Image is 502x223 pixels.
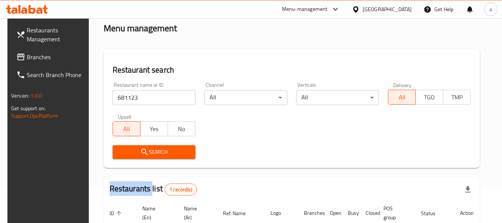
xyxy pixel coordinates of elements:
span: Restaurants Management [27,26,85,44]
span: TGO [419,92,440,103]
span: a [489,5,492,13]
div: All [296,90,379,105]
button: Yes [140,121,168,136]
span: Ref. Name [223,209,255,218]
span: Name (En) [142,204,169,222]
span: TMP [446,92,468,103]
a: Branches [10,48,91,66]
a: Support.OpsPlatform [11,111,58,121]
label: Upsell [118,114,132,119]
input: Search for restaurant name or ID.. [113,90,195,105]
div: Menu-management [282,5,328,14]
h2: Menu management [104,22,177,34]
a: Search Branch Phone [10,66,91,84]
label: Delivery [393,82,412,87]
button: TGO [415,90,443,105]
div: Export file [459,181,477,198]
div: [GEOGRAPHIC_DATA] [363,5,412,13]
h2: Restaurant search [113,64,471,76]
span: 1 record(s) [165,186,197,193]
span: Yes [143,124,165,134]
span: Search Branch Phone [27,70,85,79]
button: All [113,121,140,136]
span: All [116,124,137,134]
span: No [171,124,192,134]
a: Restaurants Management [10,21,91,48]
span: Name (Ar) [184,204,208,222]
span: All [391,92,413,103]
div: Total records count [165,184,197,195]
span: Branches [27,52,85,61]
div: All [204,90,287,105]
span: 1.0.0 [30,91,42,101]
button: TMP [443,90,471,105]
button: No [168,121,195,136]
h2: Restaurants list [110,183,197,195]
button: All [388,90,416,105]
span: ID [110,209,124,218]
span: POS group [383,204,406,222]
span: Search [119,147,190,157]
span: Version: [11,91,29,101]
span: Get support on: [11,103,45,113]
span: Status [421,209,445,218]
button: Search [113,145,195,159]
